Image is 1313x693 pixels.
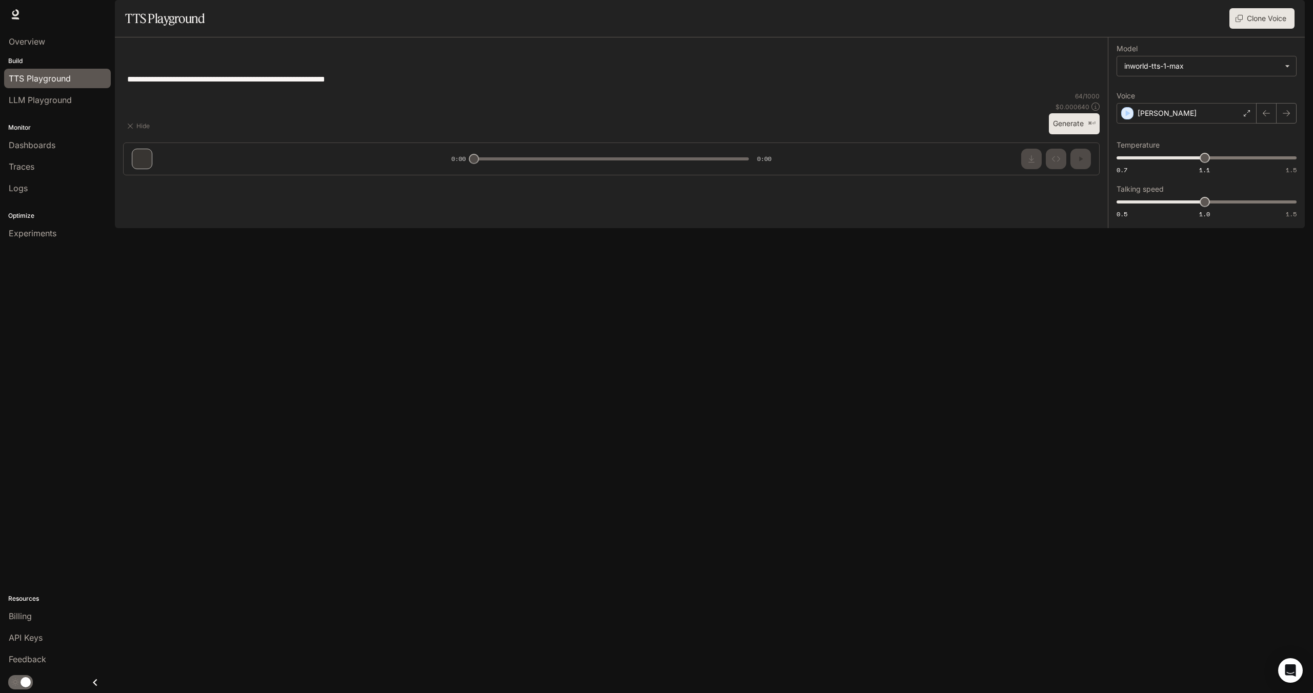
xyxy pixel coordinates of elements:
[797,64,834,72] p: Generate
[1117,56,1296,76] div: inworld-tts-1-max
[1117,92,1135,99] p: Voice
[1199,210,1210,218] span: 1.0
[1229,8,1295,29] button: Clone Voice
[1286,210,1297,218] span: 1.5
[1088,120,1096,127] p: ⌘⏎
[123,118,156,134] button: Hide
[1117,210,1127,218] span: 0.5
[138,64,188,72] p: Select voice
[1199,166,1210,174] span: 1.1
[1117,166,1127,174] span: 0.7
[468,64,508,72] p: Enter text
[125,8,205,29] h1: TTS Playground
[1049,113,1100,134] button: Generate⌘⏎
[127,64,138,72] p: 0 1 .
[1286,166,1297,174] span: 1.5
[455,64,468,72] p: 0 2 .
[1075,92,1100,100] p: 64 / 1000
[1278,658,1303,683] div: Open Intercom Messenger
[784,64,797,72] p: 0 3 .
[1056,103,1089,111] p: $ 0.000640
[1117,186,1164,193] p: Talking speed
[1117,141,1160,149] p: Temperature
[1117,45,1138,52] p: Model
[1138,108,1197,118] p: [PERSON_NAME]
[1124,61,1280,71] div: inworld-tts-1-max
